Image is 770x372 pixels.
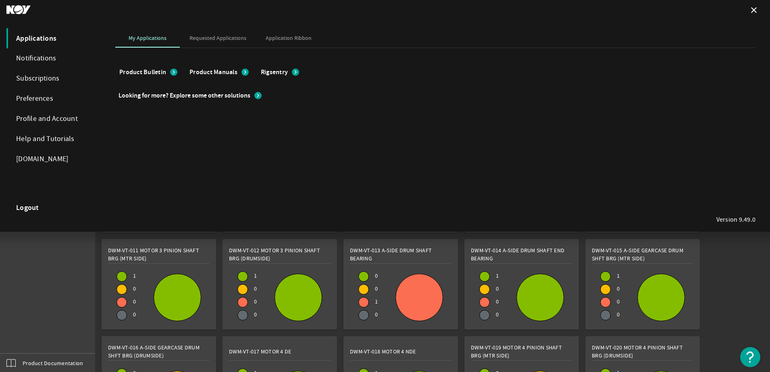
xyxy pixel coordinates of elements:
[266,35,312,41] span: Application Ribbon
[119,91,250,100] b: Looking for more? Explore some other solutions
[292,69,299,76] mat-icon: chevron_right
[6,48,99,69] div: Notifications
[749,5,759,15] mat-icon: close
[716,216,756,224] div: Version 9.49.0
[6,89,99,109] div: Preferences
[6,69,99,89] div: Subscriptions
[170,69,177,76] mat-icon: chevron_right
[119,68,166,76] span: Product Bulletin
[6,129,99,149] div: Help and Tutorials
[261,68,288,76] span: Rigsentry
[6,28,99,48] div: Applications
[254,92,262,99] mat-icon: chevron_right
[740,347,760,367] button: Open Resource Center
[6,149,99,169] a: [DOMAIN_NAME]
[129,35,166,41] span: My Applications
[189,35,246,41] span: Requested Applications
[115,88,266,103] button: Looking for more? Explore some other solutions
[16,204,39,212] strong: Logout
[6,109,99,129] div: Profile and Account
[189,68,237,76] span: Product Manuals
[241,69,249,76] mat-icon: chevron_right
